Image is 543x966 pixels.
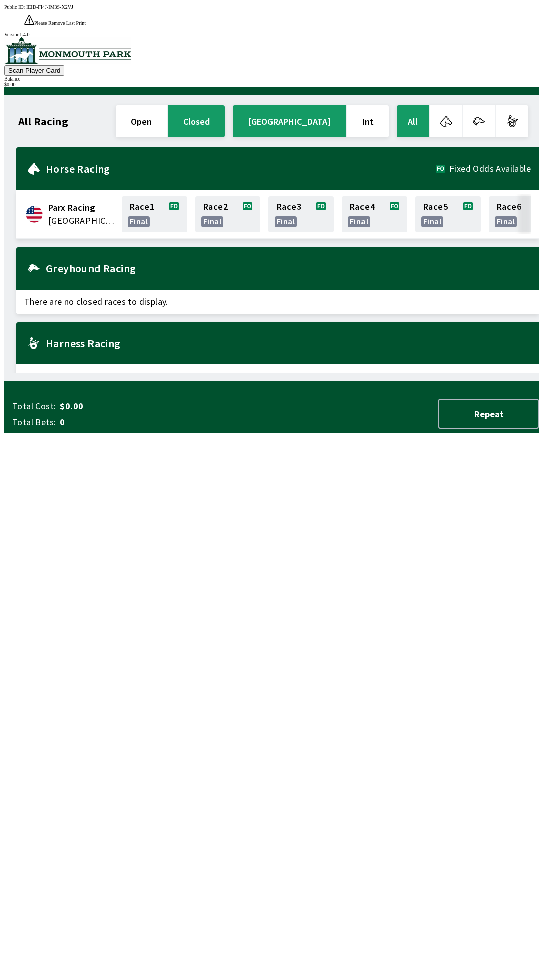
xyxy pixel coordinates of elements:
[423,217,441,225] span: final
[4,65,64,76] button: Scan Player Card
[277,203,301,211] span: Race 3
[415,196,481,232] a: Race5final
[4,82,539,87] div: $ 0.00
[350,203,375,211] span: Race 4
[60,416,218,428] span: 0
[449,165,531,173] span: Fixed Odds Available
[497,203,521,211] span: Race 6
[48,214,116,227] span: United States
[4,37,131,64] img: venue logo
[46,165,436,173] h2: Horse Racing
[130,203,154,211] span: Race 1
[168,105,225,137] button: closed
[18,117,68,125] h1: All Racing
[122,196,187,232] a: Race1final
[12,416,56,428] span: Total Bets:
[16,364,539,388] span: There are no closed races to display.
[347,105,389,137] button: Int
[116,105,167,137] button: open
[497,217,515,225] span: final
[4,4,539,10] div: Public ID:
[12,400,56,412] span: Total Cost:
[268,196,334,232] a: Race3final
[4,32,539,37] div: Version 1.4.0
[26,4,73,10] span: IEID-FI4J-IM3S-X2VJ
[203,203,228,211] span: Race 2
[342,196,407,232] a: Race4final
[4,76,539,82] div: Balance
[203,217,221,225] span: final
[34,20,86,26] span: Please Remove Last Print
[16,290,539,314] span: There are no closed races to display.
[46,339,531,347] h2: Harness Racing
[233,105,346,137] button: [GEOGRAPHIC_DATA]
[48,201,116,214] span: Parx Racing
[438,399,539,429] button: Repeat
[60,400,218,412] span: $0.00
[350,217,368,225] span: final
[423,203,448,211] span: Race 5
[277,217,295,225] span: final
[397,105,429,137] button: All
[195,196,260,232] a: Race2final
[46,264,531,272] h2: Greyhound Racing
[447,408,530,420] span: Repeat
[130,217,148,225] span: final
